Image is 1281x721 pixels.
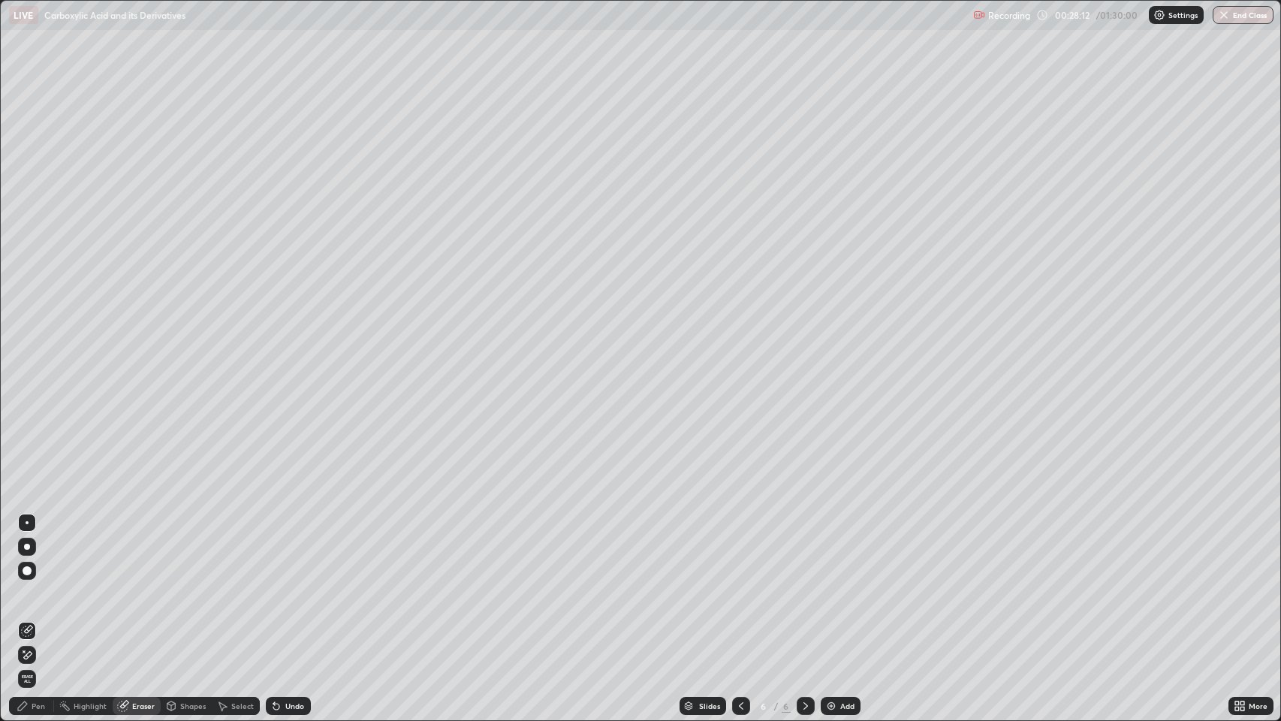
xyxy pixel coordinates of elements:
div: Eraser [132,702,155,710]
p: LIVE [14,9,34,21]
div: Pen [32,702,45,710]
button: End Class [1213,6,1273,24]
img: end-class-cross [1218,9,1230,21]
p: Recording [988,10,1030,21]
img: add-slide-button [825,700,837,712]
img: recording.375f2c34.svg [973,9,985,21]
div: Shapes [180,702,206,710]
span: Erase all [19,674,35,683]
div: More [1249,702,1267,710]
div: Add [840,702,855,710]
p: Carboxylic Acid and its Derivatives [44,9,185,21]
div: Highlight [74,702,107,710]
div: Slides [699,702,720,710]
div: Undo [285,702,304,710]
div: 6 [782,699,791,713]
div: Select [231,702,254,710]
div: 6 [756,701,771,710]
div: / [774,701,779,710]
p: Settings [1168,11,1198,19]
img: class-settings-icons [1153,9,1165,21]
